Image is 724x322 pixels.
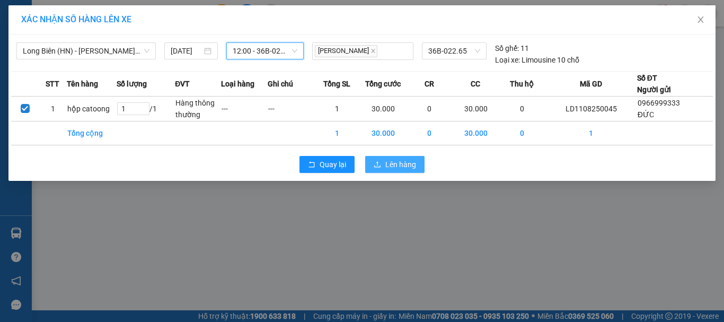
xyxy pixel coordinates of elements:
span: close [696,15,705,24]
td: 30.000 [360,121,406,145]
span: [PERSON_NAME] [315,45,377,57]
td: 30.000 [453,121,499,145]
td: 30.000 [453,97,499,121]
span: up [140,103,147,110]
input: 11/08/2025 [171,45,201,57]
span: Số lượng [117,78,147,90]
span: Lên hàng [385,159,416,170]
span: ĐVT [175,78,190,90]
button: uploadLên hàng [365,156,425,173]
td: 0 [407,97,453,121]
span: 12:00 - 36B-022.65 [233,43,298,59]
span: Thu hộ [510,78,534,90]
td: / 1 [117,97,175,121]
span: Tổng SL [323,78,350,90]
td: hộp catoong [67,97,117,121]
span: STT [46,78,59,90]
span: CR [425,78,434,90]
span: down [140,109,147,115]
span: Mã GD [580,78,602,90]
span: Số ghế: [495,42,519,54]
button: Close [686,5,716,35]
span: Decrease Value [137,109,149,115]
span: Quay lại [320,159,346,170]
span: Tổng cước [365,78,401,90]
span: 0966999333 [638,99,680,107]
span: CC [471,78,480,90]
div: Limousine 10 chỗ [495,54,579,66]
td: 0 [499,121,545,145]
span: 36B-022.65 [428,43,480,59]
td: 0 [499,97,545,121]
span: Long Biên (HN) - Thanh Hóa [23,43,149,59]
button: rollbackQuay lại [299,156,355,173]
td: Tổng cộng [67,121,117,145]
span: upload [374,161,381,169]
td: --- [268,97,314,121]
span: Loại hàng [221,78,254,90]
span: rollback [308,161,315,169]
span: XÁC NHẬN SỐ HÀNG LÊN XE [21,14,131,24]
span: Tên hàng [67,78,98,90]
span: Increase Value [137,103,149,109]
td: --- [221,97,267,121]
span: Loại xe: [495,54,520,66]
td: 1 [314,121,360,145]
span: Ghi chú [268,78,293,90]
td: LD1108250045 [545,97,637,121]
td: 1 [39,97,66,121]
td: 0 [407,121,453,145]
td: 1 [314,97,360,121]
div: 11 [495,42,529,54]
td: 30.000 [360,97,406,121]
div: Số ĐT Người gửi [637,72,671,95]
td: 1 [545,121,637,145]
span: close [370,48,376,54]
span: ĐỨC [638,110,654,119]
td: Hàng thông thường [175,97,221,121]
